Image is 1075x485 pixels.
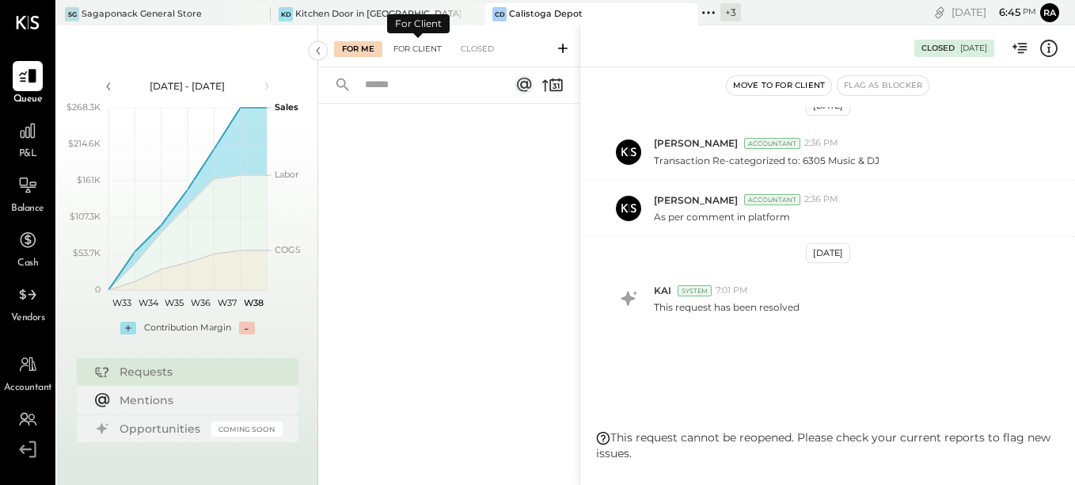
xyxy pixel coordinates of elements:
[1,116,55,162] a: P&L
[386,41,450,57] div: For Client
[165,297,184,308] text: W35
[70,211,101,222] text: $107.3K
[744,194,800,205] div: Accountant
[921,43,955,54] div: Closed
[11,311,45,326] span: Vendors
[138,297,158,308] text: W34
[144,322,231,334] div: Contribution Margin
[17,257,38,271] span: Cash
[1,225,55,271] a: Cash
[1,280,55,326] a: Vendors
[654,193,738,207] span: [PERSON_NAME]
[716,285,748,297] span: 7:01 PM
[1040,3,1059,22] button: Ra
[989,5,1020,20] span: 6 : 45
[77,174,101,185] text: $161K
[654,284,671,297] span: KAI
[720,3,741,21] div: + 3
[4,381,52,395] span: Accountant
[120,322,136,334] div: +
[279,7,293,21] div: KD
[275,169,298,180] text: Labor
[120,392,275,408] div: Mentions
[492,7,507,21] div: CD
[95,284,101,295] text: 0
[838,76,929,95] button: Flag as Blocker
[387,14,450,33] div: For Client
[13,93,43,107] span: Queue
[11,202,44,216] span: Balance
[112,297,131,308] text: W33
[744,138,800,149] div: Accountant
[73,247,101,258] text: $53.7K
[120,79,255,93] div: [DATE] - [DATE]
[65,7,79,21] div: SG
[19,147,37,162] span: P&L
[1,61,55,107] a: Queue
[239,322,255,334] div: -
[211,422,283,437] div: Coming Soon
[806,243,850,263] div: [DATE]
[727,76,832,95] button: Move to for client
[453,41,502,57] div: Closed
[1023,6,1036,17] span: pm
[932,4,948,21] div: copy link
[295,8,461,21] div: Kitchen Door in [GEOGRAPHIC_DATA]
[218,297,237,308] text: W37
[66,101,101,113] text: $268.3K
[243,297,263,308] text: W38
[1,404,55,450] a: Teams
[275,244,301,255] text: COGS
[654,210,790,223] p: As per comment in platform
[82,8,202,21] div: Sagaponack General Store
[804,193,838,206] span: 2:36 PM
[960,43,987,54] div: [DATE]
[654,136,738,150] span: [PERSON_NAME]
[334,41,382,57] div: For Me
[804,137,838,150] span: 2:36 PM
[191,297,211,308] text: W36
[15,436,41,450] span: Teams
[68,138,101,149] text: $214.6K
[1,170,55,216] a: Balance
[1,349,55,395] a: Accountant
[678,285,712,296] div: System
[654,300,800,314] p: This request has been resolved
[654,154,879,167] p: Transaction Re-categorized to: 6305 Music & DJ
[120,421,203,437] div: Opportunities
[952,5,1036,20] div: [DATE]
[120,364,275,380] div: Requests
[509,8,583,21] div: Calistoga Depot
[275,101,298,113] text: Sales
